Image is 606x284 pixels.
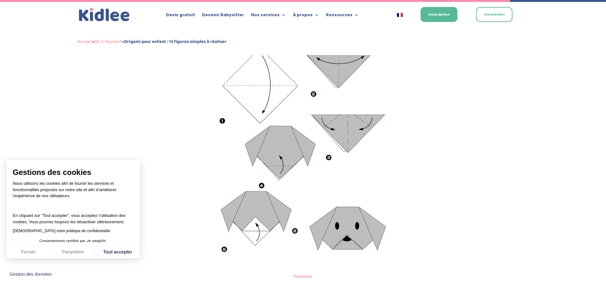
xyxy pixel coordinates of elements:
[13,206,134,225] p: En cliquant sur ”Tout accepter”, vous acceptez l’utilisation des cookies. Vous pourrez toujours l...
[202,13,244,20] a: Devenir Babysitter
[77,38,226,45] span: » »
[13,180,134,203] p: Nous utilisons les cookies afin de fournir les services et fonctionnalités proposés sur notre sit...
[251,13,286,20] a: Nos services
[213,41,393,270] img: Chien origami pour enfant à réaliser avec les enfants
[13,168,134,177] span: Gestions des cookies
[77,6,131,23] a: Kidlee Logo
[421,7,457,22] a: Inscription
[36,237,110,245] button: Consentements certifiés par
[87,232,106,251] svg: Axeptio
[10,272,52,277] span: Gestion des données
[77,6,131,23] img: logo_kidlee_bleu
[13,229,110,233] a: [DEMOGRAPHIC_DATA] notre politique de confidentialité
[95,246,140,259] button: Tout accepter
[326,13,359,20] a: Ressources
[51,246,95,259] button: Paramétrer
[166,13,195,20] a: Devis gratuit
[6,268,55,281] button: Fermer le widget sans consentement
[124,38,226,45] strong: Origami pour enfant : 13 figures simples à réaliser
[476,7,512,22] a: Connexion
[294,274,312,280] a: Pinterest
[94,38,122,45] a: Do It Yourself
[397,13,403,17] img: Français
[39,239,85,243] span: Consentements certifiés par
[6,246,51,259] button: Fermer
[293,13,319,20] a: À propos
[77,38,92,45] a: Accueil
